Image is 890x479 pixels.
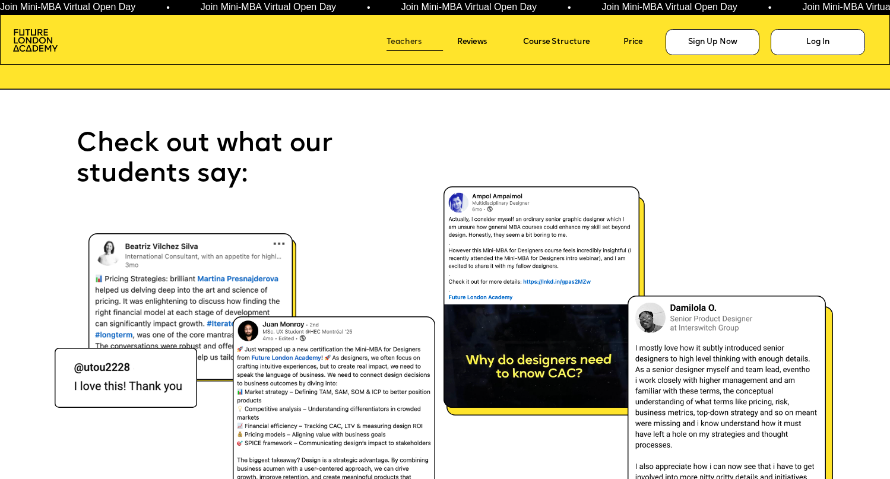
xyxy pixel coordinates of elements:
a: Teachers [387,34,443,51]
img: image-aac980e9-41de-4c2d-a048-f29dd30a0068.png [13,29,58,52]
a: Course Structure [523,34,615,51]
p: Check out what our students say: [77,129,423,189]
span: • [367,3,370,12]
a: Price [623,34,658,51]
a: Reviews [457,34,505,51]
span: • [568,3,571,12]
span: • [768,3,772,12]
span: • [166,3,170,12]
